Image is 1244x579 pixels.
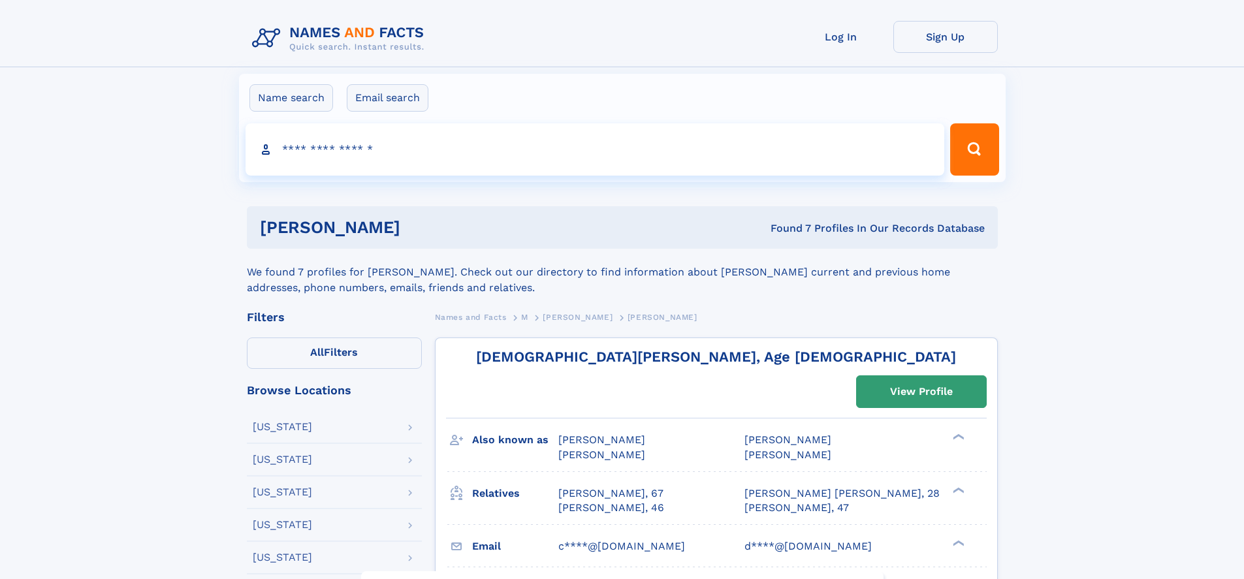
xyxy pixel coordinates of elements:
[950,123,998,176] button: Search Button
[476,349,956,365] a: [DEMOGRAPHIC_DATA][PERSON_NAME], Age [DEMOGRAPHIC_DATA]
[247,337,422,369] label: Filters
[890,377,953,407] div: View Profile
[247,21,435,56] img: Logo Names and Facts
[521,313,528,322] span: M
[260,219,586,236] h1: [PERSON_NAME]
[543,313,613,322] span: [PERSON_NAME]
[247,249,998,296] div: We found 7 profiles for [PERSON_NAME]. Check out our directory to find information about [PERSON_...
[949,539,965,547] div: ❯
[347,84,428,112] label: Email search
[558,486,663,501] a: [PERSON_NAME], 67
[744,501,849,515] a: [PERSON_NAME], 47
[247,311,422,323] div: Filters
[253,454,312,465] div: [US_STATE]
[253,422,312,432] div: [US_STATE]
[253,487,312,497] div: [US_STATE]
[558,433,645,446] span: [PERSON_NAME]
[472,482,558,505] h3: Relatives
[744,433,831,446] span: [PERSON_NAME]
[744,486,940,501] a: [PERSON_NAME] [PERSON_NAME], 28
[249,84,333,112] label: Name search
[628,313,697,322] span: [PERSON_NAME]
[744,448,831,461] span: [PERSON_NAME]
[585,221,985,236] div: Found 7 Profiles In Our Records Database
[246,123,945,176] input: search input
[558,501,664,515] a: [PERSON_NAME], 46
[253,552,312,563] div: [US_STATE]
[893,21,998,53] a: Sign Up
[558,448,645,461] span: [PERSON_NAME]
[949,486,965,494] div: ❯
[247,384,422,396] div: Browse Locations
[435,309,507,325] a: Names and Facts
[253,520,312,530] div: [US_STATE]
[789,21,893,53] a: Log In
[543,309,613,325] a: [PERSON_NAME]
[857,376,986,407] a: View Profile
[949,433,965,441] div: ❯
[521,309,528,325] a: M
[472,535,558,557] h3: Email
[310,346,324,358] span: All
[472,429,558,451] h3: Also known as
